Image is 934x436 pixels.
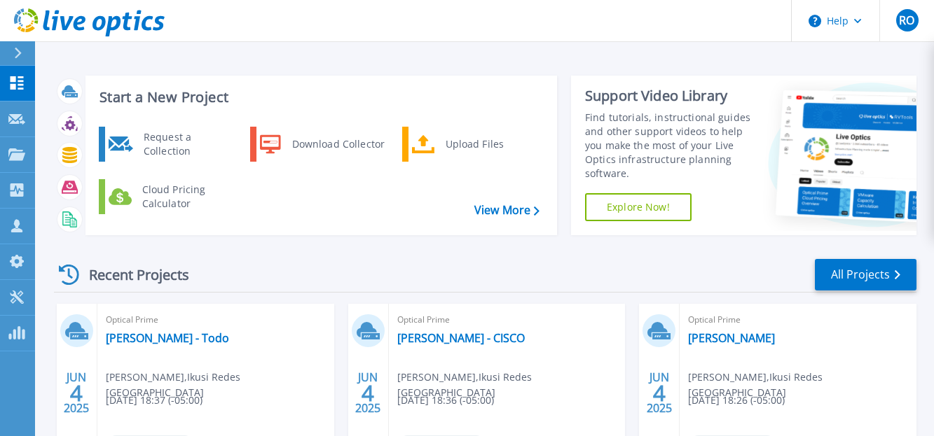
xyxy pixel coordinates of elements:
[688,312,908,328] span: Optical Prime
[646,367,673,419] div: JUN 2025
[99,90,539,105] h3: Start a New Project
[397,393,494,408] span: [DATE] 18:36 (-05:00)
[397,331,525,345] a: [PERSON_NAME] - CISCO
[70,387,83,399] span: 4
[397,312,617,328] span: Optical Prime
[63,367,90,419] div: JUN 2025
[474,204,540,217] a: View More
[285,130,391,158] div: Download Collector
[106,370,334,400] span: [PERSON_NAME] , Ikusi Redes [GEOGRAPHIC_DATA]
[355,367,381,419] div: JUN 2025
[106,331,229,345] a: [PERSON_NAME] - Todo
[653,387,666,399] span: 4
[135,183,239,211] div: Cloud Pricing Calculator
[402,127,546,162] a: Upload Files
[99,127,242,162] a: Request a Collection
[688,370,916,400] span: [PERSON_NAME] , Ikusi Redes [GEOGRAPHIC_DATA]
[815,259,916,290] a: All Projects
[106,312,326,328] span: Optical Prime
[899,15,914,26] span: RO
[397,370,626,400] span: [PERSON_NAME] , Ikusi Redes [GEOGRAPHIC_DATA]
[585,193,692,221] a: Explore Now!
[585,111,757,181] div: Find tutorials, instructional guides and other support videos to help you make the most of your L...
[688,331,775,345] a: [PERSON_NAME]
[688,393,785,408] span: [DATE] 18:26 (-05:00)
[439,130,542,158] div: Upload Files
[99,179,242,214] a: Cloud Pricing Calculator
[137,130,239,158] div: Request a Collection
[362,387,374,399] span: 4
[54,258,208,292] div: Recent Projects
[250,127,394,162] a: Download Collector
[106,393,202,408] span: [DATE] 18:37 (-05:00)
[585,87,757,105] div: Support Video Library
